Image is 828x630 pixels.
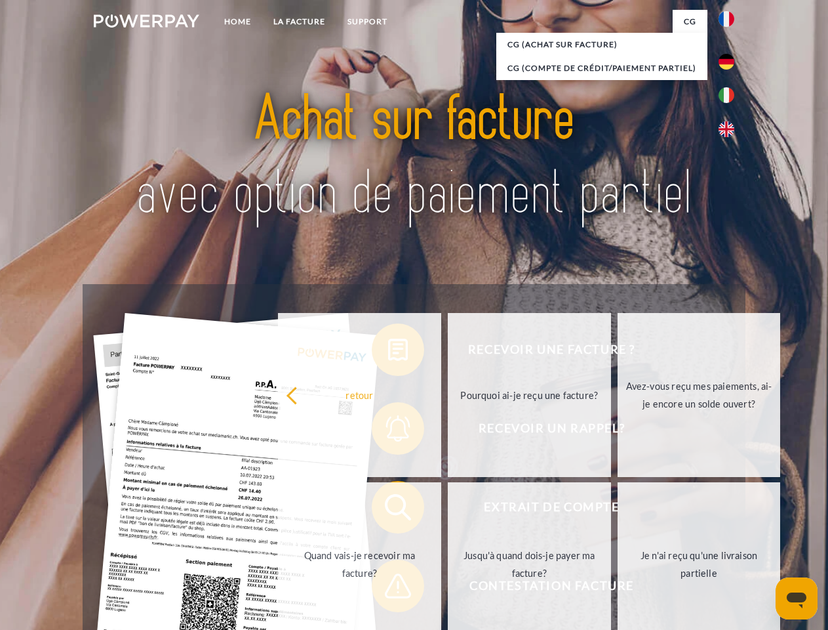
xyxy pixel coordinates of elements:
[456,386,603,404] div: Pourquoi ai-je reçu une facture?
[673,10,707,33] a: CG
[125,63,703,251] img: title-powerpay_fr.svg
[719,54,734,70] img: de
[625,547,773,582] div: Je n'ai reçu qu'une livraison partielle
[286,386,433,404] div: retour
[286,547,433,582] div: Quand vais-je recevoir ma facture?
[456,547,603,582] div: Jusqu'à quand dois-je payer ma facture?
[496,33,707,56] a: CG (achat sur facture)
[496,56,707,80] a: CG (Compte de crédit/paiement partiel)
[719,87,734,103] img: it
[618,313,781,477] a: Avez-vous reçu mes paiements, ai-je encore un solde ouvert?
[719,11,734,27] img: fr
[336,10,399,33] a: Support
[776,577,818,619] iframe: Bouton de lancement de la fenêtre de messagerie
[94,14,199,28] img: logo-powerpay-white.svg
[719,121,734,137] img: en
[213,10,262,33] a: Home
[262,10,336,33] a: LA FACTURE
[625,377,773,413] div: Avez-vous reçu mes paiements, ai-je encore un solde ouvert?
